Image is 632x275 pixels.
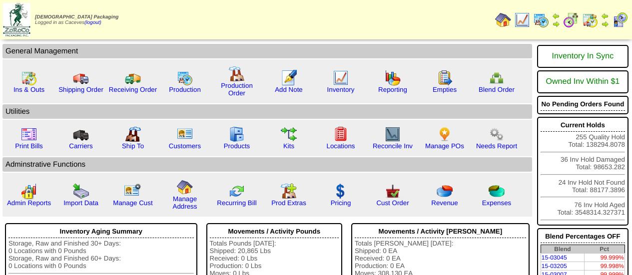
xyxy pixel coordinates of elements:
img: line_graph2.gif [385,126,401,142]
div: Movements / Activity [PERSON_NAME] [355,225,526,238]
a: Import Data [63,199,98,207]
td: General Management [2,44,532,58]
div: Blend Percentages OFF [541,230,625,243]
img: po.png [437,126,453,142]
a: Recurring Bill [217,199,256,207]
a: Locations [326,142,355,150]
a: Production Order [221,82,253,97]
a: Prod Extras [271,199,306,207]
a: Revenue [431,199,458,207]
a: Needs Report [476,142,517,150]
th: Pct [584,245,625,254]
th: Blend [541,245,584,254]
a: Customers [169,142,201,150]
a: Carriers [69,142,92,150]
img: calendarinout.gif [582,12,598,28]
img: cabinet.gif [229,126,245,142]
a: 15-03205 [542,263,567,270]
img: calendarcustomer.gif [612,12,628,28]
a: 15-03045 [542,254,567,261]
img: truck.gif [73,70,89,86]
img: zoroco-logo-small.webp [3,3,30,36]
img: calendarprod.gif [533,12,549,28]
a: Inventory [327,86,355,93]
img: arrowleft.gif [552,12,560,20]
a: Ins & Outs [13,86,44,93]
span: [DEMOGRAPHIC_DATA] Packaging [35,14,118,20]
img: dollar.gif [333,183,349,199]
a: Manage Cust [113,199,152,207]
img: calendarprod.gif [177,70,193,86]
img: managecust.png [124,183,142,199]
a: Shipping Order [58,86,103,93]
img: factory.gif [229,66,245,82]
img: line_graph.gif [514,12,530,28]
a: Manage Address [173,195,197,210]
img: graph.gif [385,70,401,86]
img: pie_chart.png [437,183,453,199]
img: pie_chart2.png [489,183,505,199]
img: home.gif [177,179,193,195]
div: Inventory In Sync [541,47,625,66]
img: prodextras.gif [281,183,297,199]
img: network.png [489,70,505,86]
div: 255 Quality Hold Total: 138294.8078 36 Inv Hold Damaged Total: 98653.282 24 Inv Hold Not Found To... [537,117,629,226]
td: Adminstrative Functions [2,157,532,172]
div: Current Holds [541,119,625,132]
a: Print Bills [15,142,43,150]
img: orders.gif [281,70,297,86]
td: 99.999% [584,254,625,262]
img: home.gif [495,12,511,28]
a: Reconcile Inv [373,142,413,150]
td: Utilities [2,104,532,119]
img: workflow.gif [281,126,297,142]
a: Kits [283,142,294,150]
img: reconcile.gif [229,183,245,199]
span: Logged in as Caceves [35,14,118,25]
a: Expenses [482,199,512,207]
img: arrowright.gif [601,20,609,28]
a: Pricing [331,199,351,207]
div: Movements / Activity Pounds [210,225,339,238]
img: graph2.png [21,183,37,199]
img: arrowleft.gif [601,12,609,20]
img: workorder.gif [437,70,453,86]
img: calendarblend.gif [563,12,579,28]
img: import.gif [73,183,89,199]
img: cust_order.png [385,183,401,199]
a: Blend Order [479,86,515,93]
img: factory2.gif [125,126,141,142]
img: calendarinout.gif [21,70,37,86]
div: Owned Inv Within $1 [541,72,625,91]
a: Ship To [122,142,144,150]
img: workflow.png [489,126,505,142]
a: Products [224,142,250,150]
a: (logout) [84,20,101,25]
img: truck3.gif [73,126,89,142]
img: line_graph.gif [333,70,349,86]
a: Production [169,86,201,93]
div: No Pending Orders Found [541,98,625,111]
td: 99.998% [584,262,625,271]
a: Empties [433,86,457,93]
a: Admin Reports [7,199,51,207]
img: customers.gif [177,126,193,142]
a: Reporting [378,86,407,93]
img: arrowright.gif [552,20,560,28]
a: Manage POs [425,142,464,150]
a: Add Note [275,86,303,93]
a: Receiving Order [109,86,157,93]
img: locations.gif [333,126,349,142]
img: truck2.gif [125,70,141,86]
img: invoice2.gif [21,126,37,142]
a: Cust Order [376,199,409,207]
div: Inventory Aging Summary [8,225,194,238]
